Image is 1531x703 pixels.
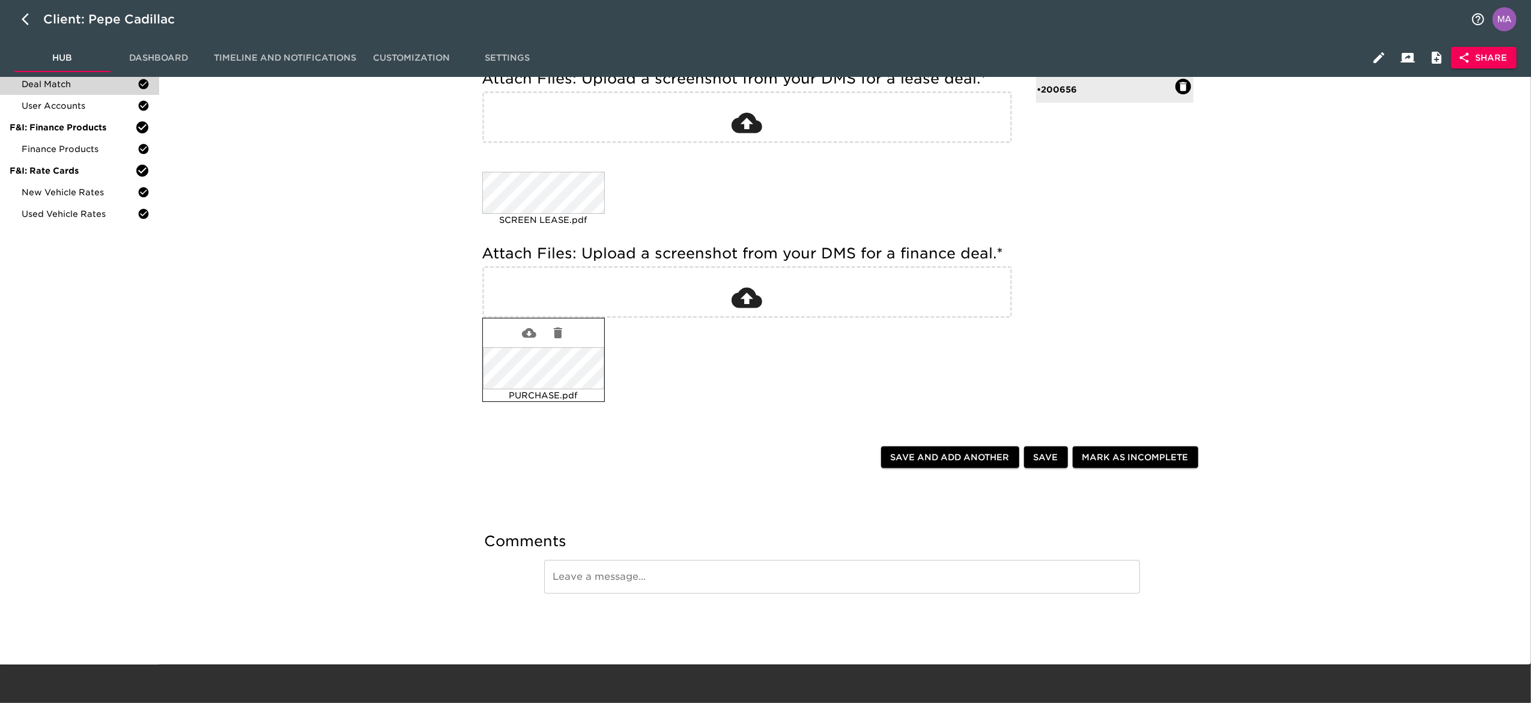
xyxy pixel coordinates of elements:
div: •200656 [1036,76,1193,103]
span: Used Vehicle Rates [22,208,138,220]
h5: Attach Files: Upload a screenshot from your DMS for a finance deal. [482,244,1012,263]
span: Customization [371,50,452,65]
img: Profile [1493,7,1517,31]
span: User Accounts [22,100,138,112]
span: Dashboard [118,50,199,65]
span: Deal Match [22,78,138,90]
button: Internal Notes and Comments [1422,43,1451,72]
button: Share [1451,47,1517,69]
span: Timeline and Notifications [214,50,356,65]
button: Client View [1393,43,1422,72]
div: PURCHASE.pdf [482,318,605,402]
div: SCREEN LEASE.pdf [482,143,605,226]
span: Save and Add Another [891,450,1010,465]
span: New Vehicle Rates [22,186,138,198]
div: • 200656 [1037,84,1175,96]
span: F&I: Rate Cards [10,165,135,177]
span: Save [1034,450,1058,465]
span: Hub [22,50,103,65]
div: Client: Pepe Cadillac [43,10,192,29]
span: F&I: Finance Products [10,121,135,133]
button: Mark as Incomplete [1073,446,1198,469]
button: Delete: 200656 [1175,79,1191,94]
span: Share [1461,50,1507,65]
h5: Attach Files: Upload a screenshot from your DMS for a lease deal. [482,69,1012,88]
span: Mark as Incomplete [1082,450,1189,465]
button: Save [1024,446,1068,469]
h5: Comments [485,532,1201,551]
span: Settings [467,50,548,65]
button: notifications [1464,5,1493,34]
span: Finance Products [22,143,138,155]
button: Save and Add Another [881,446,1019,469]
button: Edit Hub [1365,43,1393,72]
